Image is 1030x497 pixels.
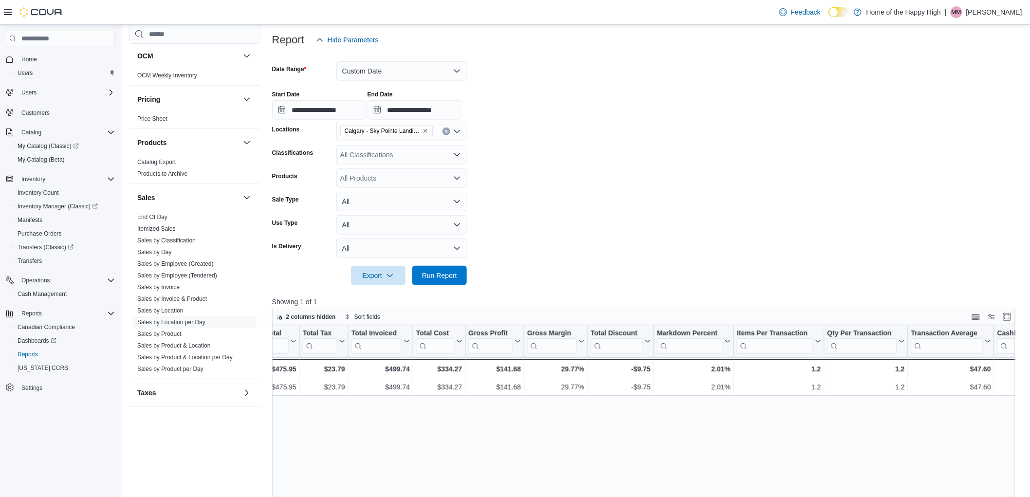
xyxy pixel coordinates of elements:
[18,202,98,210] span: Inventory Manager (Classic)
[303,329,345,354] button: Total Tax
[14,362,72,374] a: [US_STATE] CCRS
[137,237,196,244] a: Sales by Classification
[737,329,813,354] div: Items Per Transaction
[137,170,187,178] span: Products to Archive
[137,319,205,326] a: Sales by Location per Day
[19,7,63,17] img: Cova
[2,126,119,139] button: Catalog
[468,329,513,354] div: Gross Profit
[657,381,731,393] div: 2.01%
[591,381,651,393] div: -$9.75
[137,260,214,267] a: Sales by Employee (Created)
[468,329,521,354] button: Gross Profit
[14,154,69,166] a: My Catalog (Beta)
[21,129,41,136] span: Catalog
[10,139,119,153] a: My Catalog (Classic)
[303,381,345,393] div: $23.79
[423,128,428,134] button: Remove Calgary - Sky Pointe Landing - Fire & Flower from selection in this group
[657,363,731,375] div: 2.01%
[241,93,253,105] button: Pricing
[422,271,457,280] span: Run Report
[791,7,821,17] span: Feedback
[137,260,214,268] span: Sales by Employee (Created)
[137,366,203,372] a: Sales by Product per Day
[241,387,253,399] button: Taxes
[10,200,119,213] a: Inventory Manager (Classic)
[336,61,467,81] button: Custom Date
[129,211,260,379] div: Sales
[911,329,983,354] div: Transaction Average
[14,140,115,152] span: My Catalog (Classic)
[137,307,184,314] a: Sales by Location
[527,329,584,354] button: Gross Margin
[137,353,233,361] span: Sales by Product & Location per Day
[14,349,115,360] span: Reports
[18,257,42,265] span: Transfers
[357,266,400,285] span: Export
[2,307,119,320] button: Reports
[272,91,300,98] label: Start Date
[137,193,155,202] h3: Sales
[137,283,180,291] span: Sales by Invoice
[14,67,37,79] a: Users
[591,329,643,354] div: Total Discount
[137,295,207,303] span: Sales by Invoice & Product
[737,363,821,375] div: 1.2
[137,295,207,302] a: Sales by Invoice & Product
[137,342,211,350] span: Sales by Product & Location
[416,329,454,338] div: Total Cost
[303,363,345,375] div: $23.79
[18,87,40,98] button: Users
[272,297,1023,307] p: Showing 1 of 1
[137,214,167,221] a: End Of Day
[137,272,217,279] a: Sales by Employee (Tendered)
[18,350,38,358] span: Reports
[272,100,366,120] input: Press the down key to open a popover containing a calendar.
[354,313,380,321] span: Sort fields
[21,89,37,96] span: Users
[18,308,46,319] button: Reports
[10,186,119,200] button: Inventory Count
[272,149,313,157] label: Classifications
[14,228,115,239] span: Purchase Orders
[18,230,62,238] span: Purchase Orders
[254,329,289,354] div: Subtotal
[272,126,300,133] label: Locations
[21,109,50,117] span: Customers
[14,214,46,226] a: Manifests
[14,228,66,239] a: Purchase Orders
[137,307,184,314] span: Sales by Location
[2,52,119,66] button: Home
[18,173,49,185] button: Inventory
[737,329,813,338] div: Items Per Transaction
[416,381,462,393] div: $334.27
[286,313,336,321] span: 2 columns hidden
[272,34,304,46] h3: Report
[241,192,253,203] button: Sales
[14,201,102,212] a: Inventory Manager (Classic)
[828,381,905,393] div: 1.2
[10,334,119,348] a: Dashboards
[527,329,576,338] div: Gross Margin
[137,388,239,398] button: Taxes
[2,172,119,186] button: Inventory
[18,243,74,251] span: Transfers (Classic)
[272,219,297,227] label: Use Type
[527,381,584,393] div: 29.77%
[341,311,384,323] button: Sort fields
[591,363,651,375] div: -$9.75
[737,381,821,393] div: 1.2
[453,174,461,182] button: Open list of options
[241,137,253,148] button: Products
[657,329,723,354] div: Markdown Percent
[129,156,260,184] div: Products
[14,241,115,253] span: Transfers (Classic)
[468,329,513,338] div: Gross Profit
[336,192,467,211] button: All
[137,72,197,79] a: OCM Weekly Inventory
[14,214,115,226] span: Manifests
[453,128,461,135] button: Open list of options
